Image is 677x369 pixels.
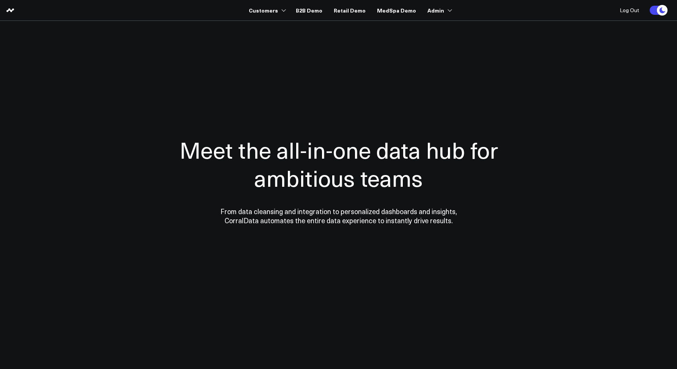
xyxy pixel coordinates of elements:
[249,3,284,17] a: Customers
[296,3,322,17] a: B2B Demo
[334,3,366,17] a: Retail Demo
[427,3,451,17] a: Admin
[204,207,473,225] p: From data cleansing and integration to personalized dashboards and insights, CorralData automates...
[153,136,525,192] h1: Meet the all-in-one data hub for ambitious teams
[377,3,416,17] a: MedSpa Demo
